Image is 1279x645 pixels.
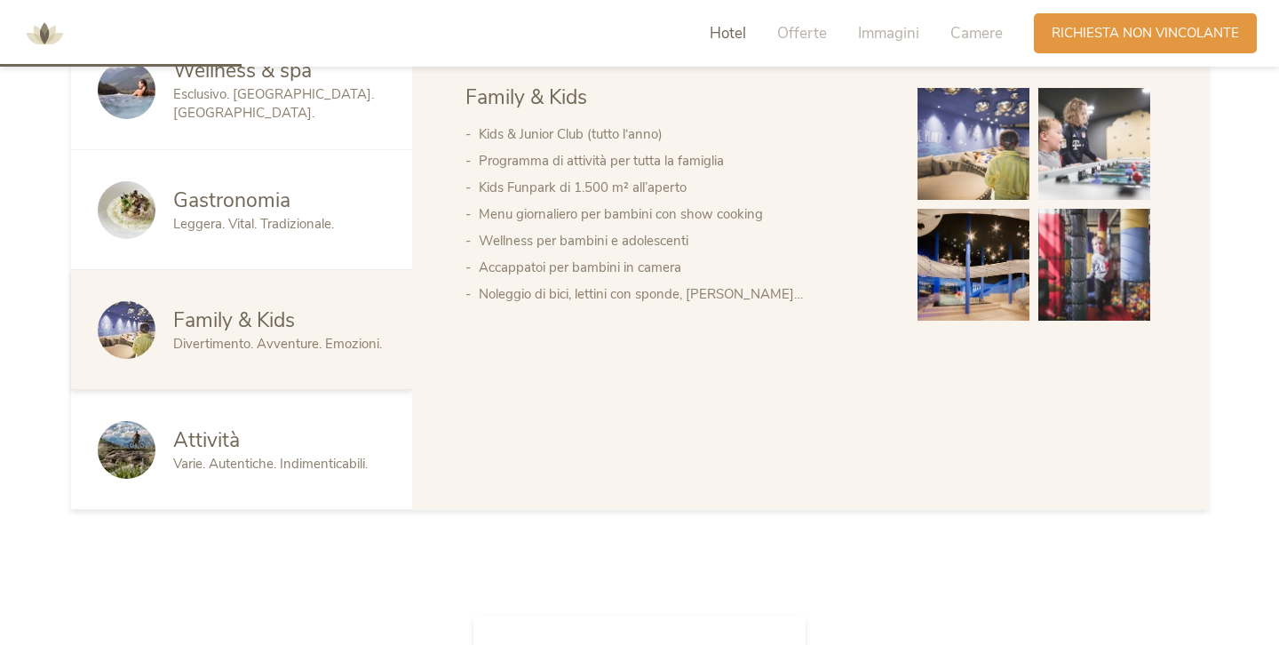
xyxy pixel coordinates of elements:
[950,23,1003,44] span: Camere
[479,281,882,307] li: Noleggio di bici, lettini con sponde, [PERSON_NAME]…
[777,23,827,44] span: Offerte
[173,455,368,473] span: Varie. Autentiche. Indimenticabili.
[173,426,240,454] span: Attività
[173,85,374,122] span: Esclusivo. [GEOGRAPHIC_DATA]. [GEOGRAPHIC_DATA].
[858,23,919,44] span: Immagini
[173,335,382,353] span: Divertimento. Avventure. Emozioni.
[479,121,882,147] li: Kids & Junior Club (tutto l‘anno)
[173,215,334,233] span: Leggera. Vital. Tradizionale.
[710,23,746,44] span: Hotel
[1052,24,1239,43] span: Richiesta non vincolante
[479,254,882,281] li: Accappatoi per bambini in camera
[479,201,882,227] li: Menu giornaliero per bambini con show cooking
[479,174,882,201] li: Kids Funpark di 1.500 m² all’aperto
[173,187,290,214] span: Gastronomia
[173,57,312,84] span: Wellness & spa
[479,227,882,254] li: Wellness per bambini e adolescenti
[18,27,71,39] a: AMONTI & LUNARIS Wellnessresort
[465,84,587,111] span: Family & Kids
[173,307,295,334] span: Family & Kids
[18,7,71,60] img: AMONTI & LUNARIS Wellnessresort
[479,147,882,174] li: Programma di attività per tutta la famiglia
